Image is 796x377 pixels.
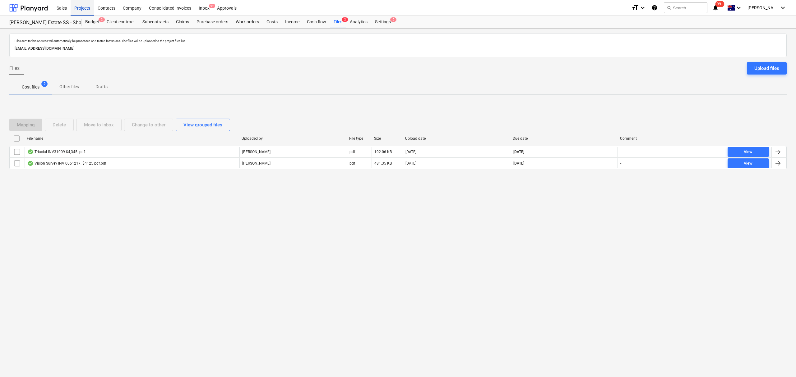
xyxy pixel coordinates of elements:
[374,150,392,154] div: 192.06 KB
[346,16,371,28] a: Analytics
[779,4,787,11] i: keyboard_arrow_down
[183,121,222,129] div: View grouped files
[620,161,621,166] div: -
[172,16,193,28] a: Claims
[371,16,395,28] div: Settings
[667,5,672,10] span: search
[81,16,103,28] a: Budget2
[22,84,39,90] p: Cost files
[139,16,172,28] a: Subcontracts
[728,158,769,168] button: View
[349,161,355,166] div: pdf
[15,45,781,52] p: [EMAIL_ADDRESS][DOMAIN_NAME]
[27,161,106,166] div: Vision Survey INV 0051217. $4125 pdf.pdf
[209,4,215,8] span: 9+
[242,149,271,155] p: [PERSON_NAME]
[263,16,281,28] a: Costs
[728,147,769,157] button: View
[712,4,719,11] i: notifications
[639,4,646,11] i: keyboard_arrow_down
[744,160,752,167] div: View
[281,16,303,28] a: Income
[242,136,344,141] div: Uploaded by
[9,65,20,72] span: Files
[620,136,723,141] div: Comment
[27,149,85,154] div: Triaxial INV31009 $4,345 .pdf
[94,84,109,90] p: Drafts
[27,136,237,141] div: File name
[103,16,139,28] a: Client contract
[513,161,525,166] span: [DATE]
[193,16,232,28] a: Purchase orders
[27,161,34,166] div: OCR finished
[744,148,752,156] div: View
[176,119,230,131] button: View grouped files
[664,2,707,13] button: Search
[349,150,355,154] div: pdf
[342,17,348,22] span: 2
[374,161,392,166] div: 481.35 KB
[81,16,103,28] div: Budget
[41,81,48,87] span: 2
[405,161,416,166] div: [DATE]
[513,149,525,155] span: [DATE]
[232,16,263,28] a: Work orders
[754,64,779,72] div: Upload files
[27,149,34,154] div: OCR finished
[405,136,508,141] div: Upload date
[242,161,271,166] p: [PERSON_NAME]
[632,4,639,11] i: format_size
[330,16,346,28] a: Files2
[620,150,621,154] div: -
[303,16,330,28] a: Cash flow
[374,136,400,141] div: Size
[330,16,346,28] div: Files
[99,17,105,22] span: 2
[747,5,779,10] span: [PERSON_NAME]
[747,62,787,75] button: Upload files
[59,84,79,90] p: Other files
[651,4,658,11] i: Knowledge base
[390,17,396,22] span: 5
[371,16,395,28] a: Settings5
[9,20,74,26] div: [PERSON_NAME] Estate SS - Shade Structure
[513,136,615,141] div: Due date
[349,136,369,141] div: File type
[735,4,743,11] i: keyboard_arrow_down
[15,39,781,43] p: Files sent to this address will automatically be processed and tested for viruses. The files will...
[405,150,416,154] div: [DATE]
[715,1,724,7] span: 99+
